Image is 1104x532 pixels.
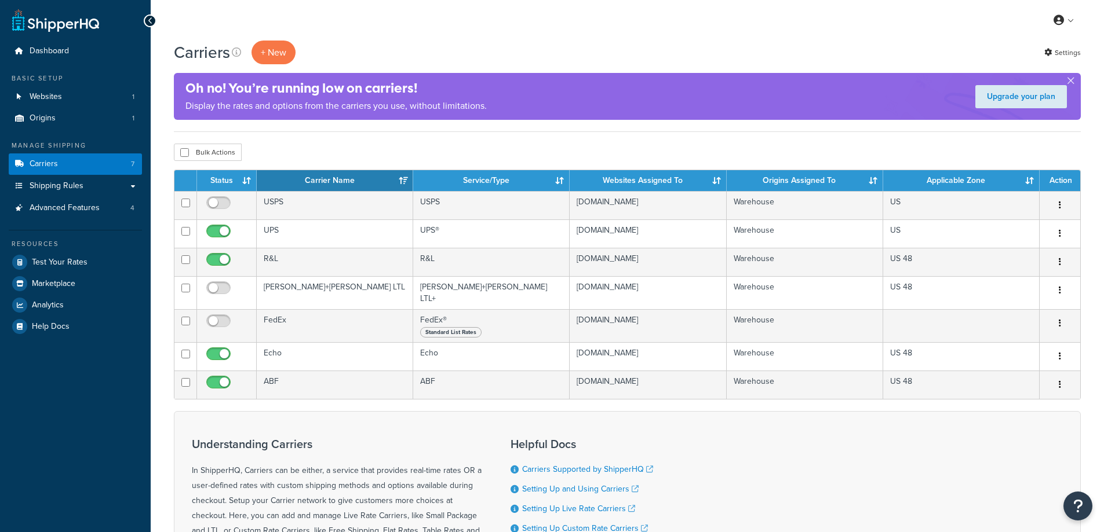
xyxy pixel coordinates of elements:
a: Setting Up and Using Carriers [522,483,639,495]
span: 7 [131,159,134,169]
a: Test Your Rates [9,252,142,273]
span: Dashboard [30,46,69,56]
th: Action [1040,170,1080,191]
td: Echo [413,342,570,370]
a: Setting Up Live Rate Carriers [522,502,635,515]
a: Settings [1044,45,1081,61]
h3: Understanding Carriers [192,438,482,450]
span: Marketplace [32,279,75,289]
td: US 48 [883,370,1040,399]
td: [DOMAIN_NAME] [570,191,726,219]
td: Warehouse [727,370,883,399]
a: Upgrade your plan [975,85,1067,108]
a: Shipping Rules [9,175,142,197]
td: UPS [257,219,413,248]
a: Analytics [9,295,142,315]
div: Basic Setup [9,74,142,83]
li: Origins [9,108,142,129]
td: Warehouse [727,309,883,342]
td: [DOMAIN_NAME] [570,370,726,399]
th: Websites Assigned To: activate to sort column ascending [570,170,726,191]
td: US 48 [883,342,1040,370]
td: Warehouse [727,276,883,309]
li: Carriers [9,153,142,175]
a: Dashboard [9,41,142,62]
td: US 48 [883,248,1040,276]
li: Advanced Features [9,197,142,219]
a: Carriers 7 [9,153,142,175]
a: Carriers Supported by ShipperHQ [522,463,653,475]
td: USPS [257,191,413,219]
td: ABF [257,370,413,399]
h4: Oh no! You’re running low on carriers! [185,79,487,98]
th: Carrier Name: activate to sort column ascending [257,170,413,191]
a: Advanced Features 4 [9,197,142,219]
th: Status: activate to sort column ascending [197,170,257,191]
a: ShipperHQ Home [12,9,99,32]
span: Shipping Rules [30,181,83,191]
td: Warehouse [727,219,883,248]
div: Manage Shipping [9,141,142,151]
td: Warehouse [727,342,883,370]
td: [DOMAIN_NAME] [570,276,726,309]
td: FedEx® [413,309,570,342]
span: Carriers [30,159,58,169]
td: Warehouse [727,248,883,276]
span: Websites [30,92,62,102]
span: Test Your Rates [32,258,88,267]
td: [DOMAIN_NAME] [570,342,726,370]
td: USPS [413,191,570,219]
td: ABF [413,370,570,399]
td: [DOMAIN_NAME] [570,248,726,276]
a: Origins 1 [9,108,142,129]
td: R&L [413,248,570,276]
button: Bulk Actions [174,144,242,161]
h1: Carriers [174,41,230,64]
button: Open Resource Center [1063,491,1092,520]
a: Websites 1 [9,86,142,108]
th: Service/Type: activate to sort column ascending [413,170,570,191]
td: Warehouse [727,191,883,219]
p: Display the rates and options from the carriers you use, without limitations. [185,98,487,114]
span: 1 [132,92,134,102]
td: US [883,191,1040,219]
span: Help Docs [32,322,70,332]
div: Resources [9,239,142,249]
td: [PERSON_NAME]+[PERSON_NAME] LTL+ [413,276,570,309]
h3: Helpful Docs [511,438,662,450]
td: [DOMAIN_NAME] [570,309,726,342]
button: + New [252,41,296,64]
span: Standard List Rates [420,327,482,337]
span: Origins [30,113,56,123]
td: US [883,219,1040,248]
a: Marketplace [9,273,142,294]
td: [PERSON_NAME]+[PERSON_NAME] LTL [257,276,413,309]
span: 4 [130,203,134,213]
li: Websites [9,86,142,108]
span: Analytics [32,300,64,310]
th: Origins Assigned To: activate to sort column ascending [727,170,883,191]
td: Echo [257,342,413,370]
th: Applicable Zone: activate to sort column ascending [883,170,1040,191]
td: UPS® [413,219,570,248]
td: US 48 [883,276,1040,309]
td: FedEx [257,309,413,342]
span: Advanced Features [30,203,100,213]
td: R&L [257,248,413,276]
span: 1 [132,113,134,123]
a: Help Docs [9,316,142,337]
td: [DOMAIN_NAME] [570,219,726,248]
